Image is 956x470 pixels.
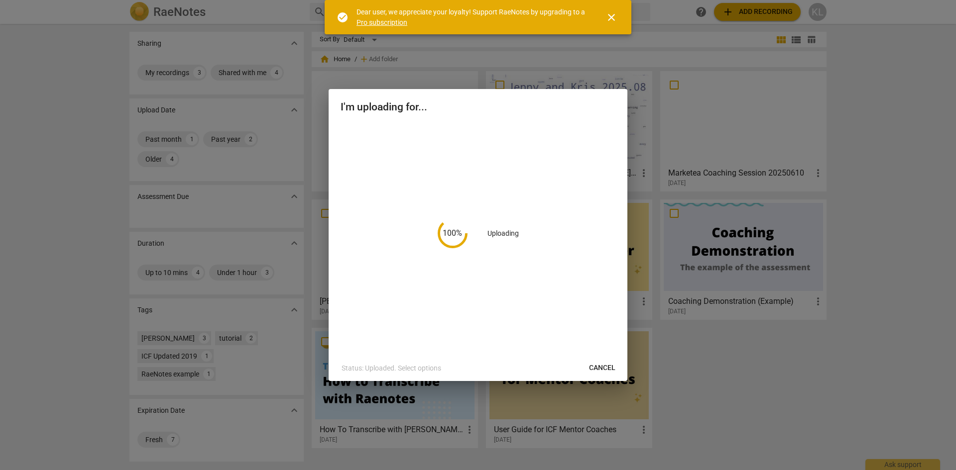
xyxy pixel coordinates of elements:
[357,18,407,26] a: Pro subscription
[581,359,623,377] button: Cancel
[357,7,588,27] div: Dear user, we appreciate your loyalty! Support RaeNotes by upgrading to a
[341,101,615,113] h2: I'm uploading for...
[337,11,349,23] span: check_circle
[342,363,441,374] p: Status: Uploaded. Select options
[487,228,519,239] p: Uploading
[599,5,623,29] button: Close
[589,363,615,373] span: Cancel
[605,11,617,23] span: close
